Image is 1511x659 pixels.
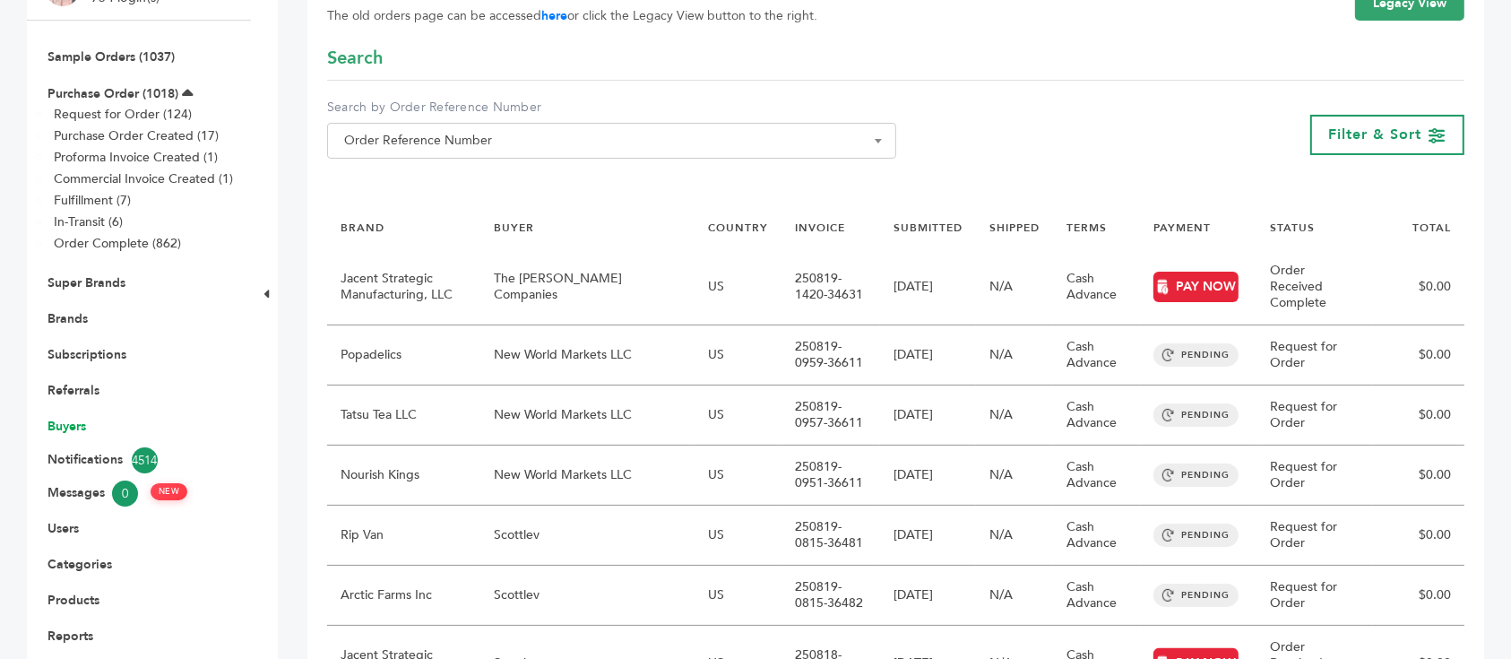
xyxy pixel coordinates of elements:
td: Cash Advance [1053,446,1140,506]
a: Users [47,520,79,537]
span: Order Reference Number [337,128,886,153]
td: Request for Order [1256,386,1373,446]
a: Request for Order (124) [54,106,192,123]
td: New World Markets LLC [480,325,695,386]
a: INVOICE [796,221,846,235]
td: N/A [976,325,1053,386]
td: N/A [976,446,1053,506]
span: NEW [151,483,187,500]
td: Popadelics [327,325,480,386]
a: BRAND [341,221,384,235]
a: Purchase Order Created (17) [54,127,219,144]
td: US [695,566,782,626]
span: 0 [112,481,138,507]
a: Messages0 NEW [47,481,230,507]
td: Cash Advance [1053,325,1140,386]
td: N/A [976,506,1053,566]
td: Rip Van [327,506,480,566]
a: Order Complete (862) [54,235,181,252]
a: Subscriptions [47,346,126,363]
td: Cash Advance [1053,386,1140,446]
td: Request for Order [1256,446,1373,506]
label: Search by Order Reference Number [327,99,896,117]
td: Order Received Complete [1256,249,1373,325]
td: US [695,249,782,325]
a: Buyers [47,418,86,435]
a: BUYER [494,221,534,235]
a: Purchase Order (1018) [47,85,178,102]
td: [DATE] [880,325,976,386]
a: Products [47,592,99,609]
a: PAY NOW [1153,272,1239,302]
td: US [695,506,782,566]
td: Request for Order [1256,566,1373,626]
td: N/A [976,249,1053,325]
a: Brands [47,310,88,327]
a: Commercial Invoice Created (1) [54,170,233,187]
td: US [695,325,782,386]
td: Scottlev [480,506,695,566]
td: $0.00 [1373,386,1464,446]
td: 250819-0957-36611 [782,386,880,446]
span: 4514 [132,447,158,473]
td: N/A [976,386,1053,446]
a: Super Brands [47,274,125,291]
td: Tatsu Tea LLC [327,386,480,446]
td: 250819-0815-36482 [782,566,880,626]
a: In-Transit (6) [54,213,123,230]
td: $0.00 [1373,325,1464,386]
td: Nourish Kings [327,446,480,506]
span: PENDING [1153,584,1239,607]
td: US [695,386,782,446]
td: New World Markets LLC [480,446,695,506]
a: here [541,7,567,24]
td: [DATE] [880,566,976,626]
td: Scottlev [480,566,695,626]
a: Referrals [47,382,99,399]
a: Sample Orders (1037) [47,48,175,65]
td: New World Markets LLC [480,386,695,446]
td: 250819-0959-36611 [782,325,880,386]
td: [DATE] [880,249,976,325]
a: Notifications4514 [47,447,230,473]
span: PENDING [1153,343,1239,367]
td: [DATE] [880,446,976,506]
td: Cash Advance [1053,506,1140,566]
td: $0.00 [1373,249,1464,325]
td: Cash Advance [1053,249,1140,325]
span: PENDING [1153,464,1239,487]
td: Request for Order [1256,325,1373,386]
td: 250819-0815-36481 [782,506,880,566]
td: Request for Order [1256,506,1373,566]
a: SUBMITTED [894,221,963,235]
a: TERMS [1066,221,1107,235]
span: PENDING [1153,524,1239,547]
td: N/A [976,566,1053,626]
a: Fulfillment (7) [54,192,131,209]
td: 250819-0951-36611 [782,446,880,506]
span: PENDING [1153,403,1239,427]
td: $0.00 [1373,446,1464,506]
a: Reports [47,628,93,645]
td: Cash Advance [1053,566,1140,626]
span: The old orders page can be accessed or click the Legacy View button to the right. [327,7,817,25]
td: [DATE] [880,506,976,566]
a: Categories [47,556,112,573]
td: $0.00 [1373,566,1464,626]
td: US [695,446,782,506]
a: PAYMENT [1153,221,1211,235]
a: COUNTRY [709,221,769,235]
span: Order Reference Number [327,123,896,159]
a: STATUS [1270,221,1315,235]
td: Arctic Farms Inc [327,566,480,626]
td: $0.00 [1373,506,1464,566]
span: Search [327,46,383,71]
span: Filter & Sort [1329,125,1422,144]
a: SHIPPED [989,221,1040,235]
td: [DATE] [880,386,976,446]
td: 250819-1420-34631 [782,249,880,325]
a: TOTAL [1412,221,1451,235]
td: Jacent Strategic Manufacturing, LLC [327,249,480,325]
td: The [PERSON_NAME] Companies [480,249,695,325]
a: Proforma Invoice Created (1) [54,149,218,166]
